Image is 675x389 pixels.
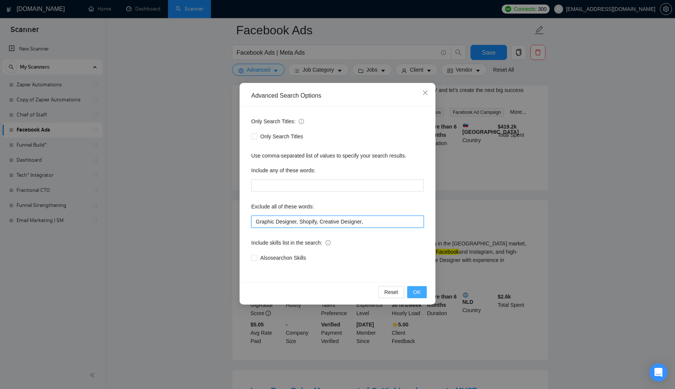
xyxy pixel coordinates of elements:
[384,288,398,296] span: Reset
[407,286,427,298] button: OK
[378,286,404,298] button: Reset
[415,83,435,103] button: Close
[299,119,304,124] span: info-circle
[251,92,424,100] div: Advanced Search Options
[251,117,304,126] span: Only Search Titles:
[251,201,314,213] label: Exclude all of these words:
[251,239,331,247] span: Include skills list in the search:
[257,132,306,141] span: Only Search Titles
[251,164,315,176] label: Include any of these words:
[649,363,667,381] div: Open Intercom Messenger
[257,254,309,262] span: Also search on Skills
[422,90,428,96] span: close
[251,152,424,160] div: Use comma-separated list of values to specify your search results.
[325,240,331,245] span: info-circle
[413,288,421,296] span: OK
